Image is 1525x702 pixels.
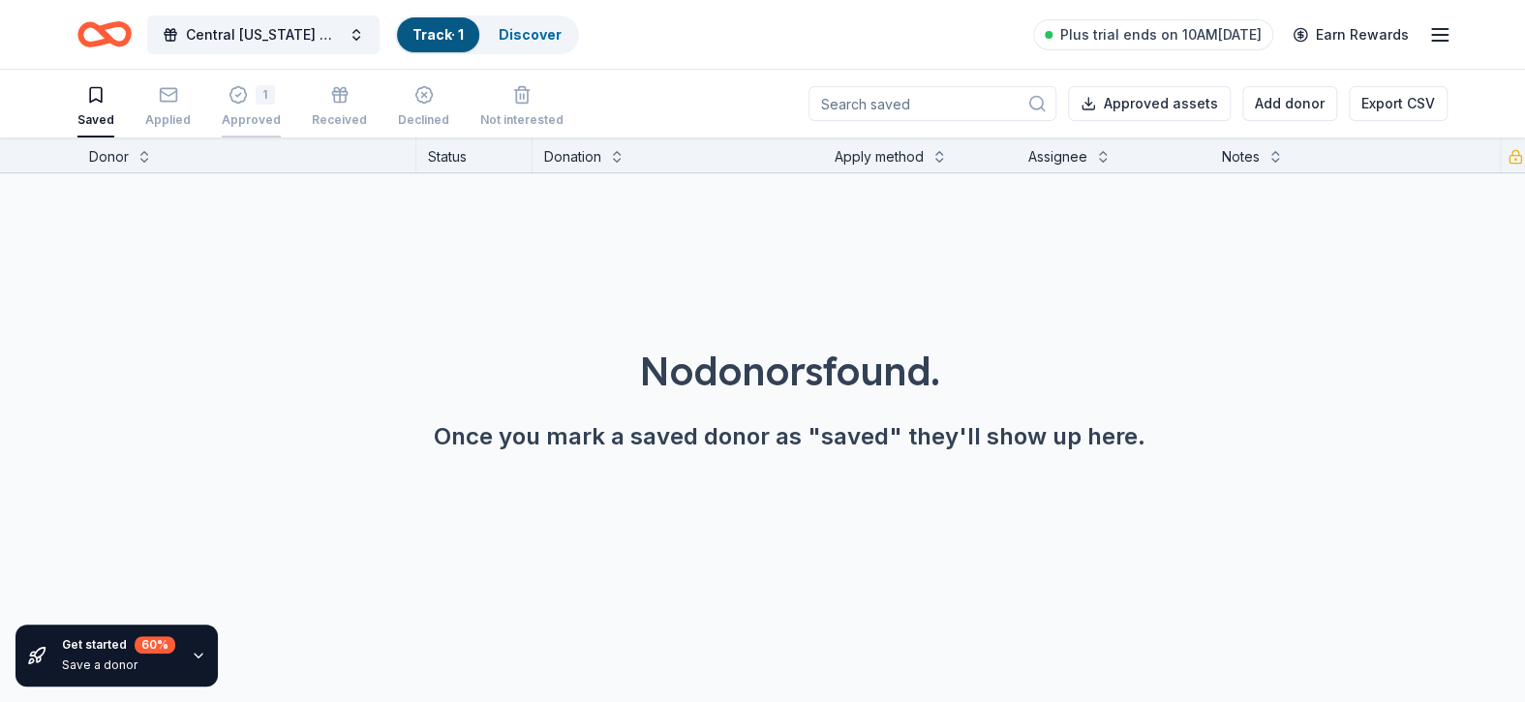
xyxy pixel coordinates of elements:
div: Apply method [835,145,924,168]
div: Once you mark a saved donor as "saved" they'll show up here. [74,421,1506,452]
div: 1 [256,85,275,105]
div: Declined [398,112,449,128]
div: Not interested [480,112,564,128]
div: Save a donor [62,657,175,673]
button: Track· 1Discover [395,15,579,54]
div: 60 % [135,636,175,654]
a: Track· 1 [412,26,464,43]
div: Notes [1222,145,1260,168]
div: Donation [544,145,601,168]
div: No donors found. [74,344,1506,398]
div: Saved [77,112,114,128]
div: Applied [145,112,191,128]
div: Approved [222,112,281,128]
a: Earn Rewards [1281,17,1420,52]
span: Central [US_STATE] Walk for PKD [186,23,341,46]
span: Plus trial ends on 10AM[DATE] [1060,23,1262,46]
div: Status [416,137,533,172]
div: Donor [89,145,129,168]
button: Export CSV [1349,86,1448,121]
div: Assignee [1028,145,1087,168]
button: 1Approved [222,77,281,137]
a: Home [77,12,132,57]
button: Received [312,77,367,137]
button: Saved [77,77,114,137]
div: Get started [62,636,175,654]
a: Plus trial ends on 10AM[DATE] [1033,19,1273,50]
button: Applied [145,77,191,137]
a: Discover [499,26,562,43]
input: Search saved [808,86,1056,121]
button: Central [US_STATE] Walk for PKD [147,15,380,54]
button: Add donor [1242,86,1337,121]
button: Not interested [480,77,564,137]
button: Declined [398,77,449,137]
div: Received [312,112,367,128]
button: Approved assets [1068,86,1231,121]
